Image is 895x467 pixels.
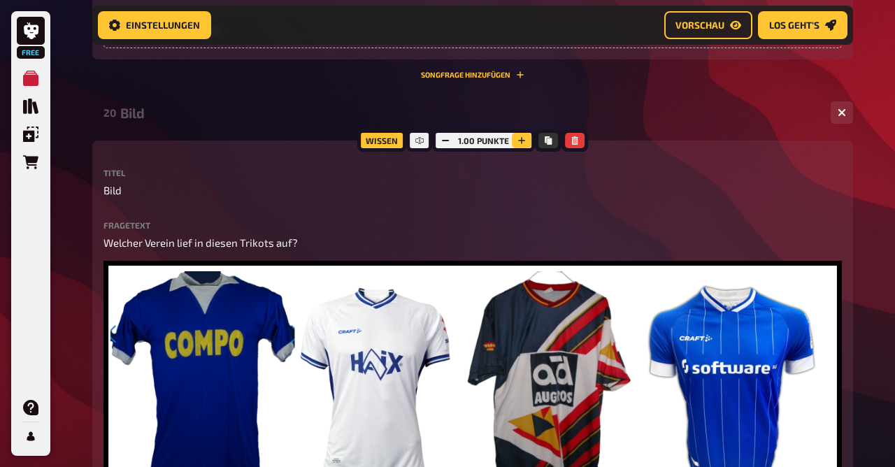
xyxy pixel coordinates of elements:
[126,20,200,30] span: Einstellungen
[103,168,842,177] label: Titel
[538,133,558,148] button: Kopieren
[758,11,847,39] button: Los geht's
[432,129,535,152] div: 1.00 Punkte
[103,106,115,119] div: 20
[664,11,752,39] button: Vorschau
[98,11,211,39] button: Einstellungen
[18,48,43,57] span: Free
[769,20,819,30] span: Los geht's
[357,129,406,152] div: Wissen
[103,182,122,199] span: Bild
[103,236,298,249] span: Welcher Verein lief in diesen Trikots auf?
[103,221,842,229] label: Fragetext
[675,20,724,30] span: Vorschau
[421,71,524,79] button: Songfrage hinzufügen
[120,105,819,121] div: Bild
